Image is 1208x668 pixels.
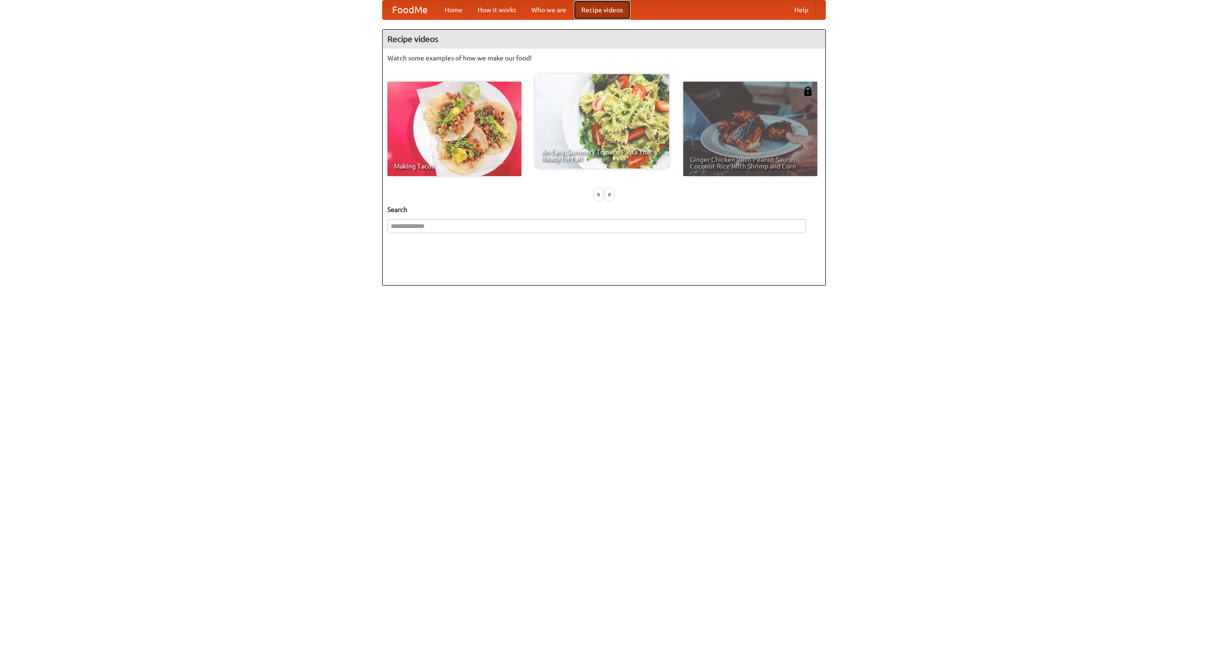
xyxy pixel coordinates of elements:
a: Making Tacos [387,82,521,176]
div: « [594,188,603,200]
span: An Easy, Summery Tomato Pasta That's Ready for Fall [542,149,663,162]
a: How it works [470,0,524,19]
p: Watch some examples of how we make our food! [387,53,821,63]
div: » [605,188,614,200]
h5: Search [387,205,821,214]
a: Recipe videos [574,0,630,19]
a: FoodMe [383,0,437,19]
a: Who we are [524,0,574,19]
a: An Easy, Summery Tomato Pasta That's Ready for Fall [535,74,669,169]
h4: Recipe videos [383,30,825,49]
img: 483408.png [803,86,813,96]
a: Help [787,0,816,19]
a: Home [437,0,470,19]
span: Making Tacos [394,163,515,169]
